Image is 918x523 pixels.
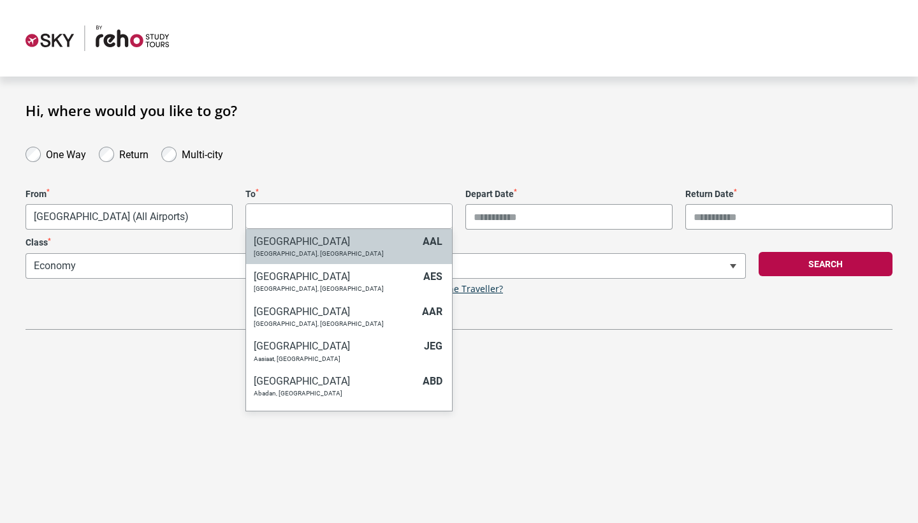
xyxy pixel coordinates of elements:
label: Multi-city [182,145,223,161]
span: ABD [423,375,442,387]
label: From [25,189,233,200]
h6: [GEOGRAPHIC_DATA] [254,306,416,318]
span: City or Airport [245,204,453,230]
p: [GEOGRAPHIC_DATA], [GEOGRAPHIC_DATA] [254,285,417,293]
span: ABF [423,410,442,422]
label: Return [119,145,149,161]
span: 1 Adult [393,254,745,278]
p: [GEOGRAPHIC_DATA], [GEOGRAPHIC_DATA] [254,250,416,258]
span: JEG [424,340,442,352]
span: Melbourne, Australia [26,205,232,229]
span: Melbourne, Australia [25,204,233,230]
label: Depart Date [465,189,673,200]
span: 1 Adult [392,253,746,279]
h6: [GEOGRAPHIC_DATA] [254,270,417,283]
p: Abadan, [GEOGRAPHIC_DATA] [254,390,416,397]
h1: Hi, where would you like to go? [25,102,892,119]
span: Economy [25,253,379,279]
p: [GEOGRAPHIC_DATA], [GEOGRAPHIC_DATA] [254,320,416,328]
h6: [GEOGRAPHIC_DATA] [254,235,416,247]
p: Aasiaat, [GEOGRAPHIC_DATA] [254,355,418,363]
span: Economy [26,254,379,278]
label: To [245,189,453,200]
input: Search [246,203,452,229]
label: Return Date [685,189,892,200]
h6: [GEOGRAPHIC_DATA] [254,340,418,352]
label: Class [25,237,379,248]
span: AES [423,270,442,283]
h6: [GEOGRAPHIC_DATA] [254,410,417,422]
span: AAL [423,235,442,247]
label: One Way [46,145,86,161]
span: AAR [422,306,442,318]
h6: [GEOGRAPHIC_DATA] [254,375,416,387]
label: Travellers [392,237,746,248]
button: Search [759,252,892,276]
